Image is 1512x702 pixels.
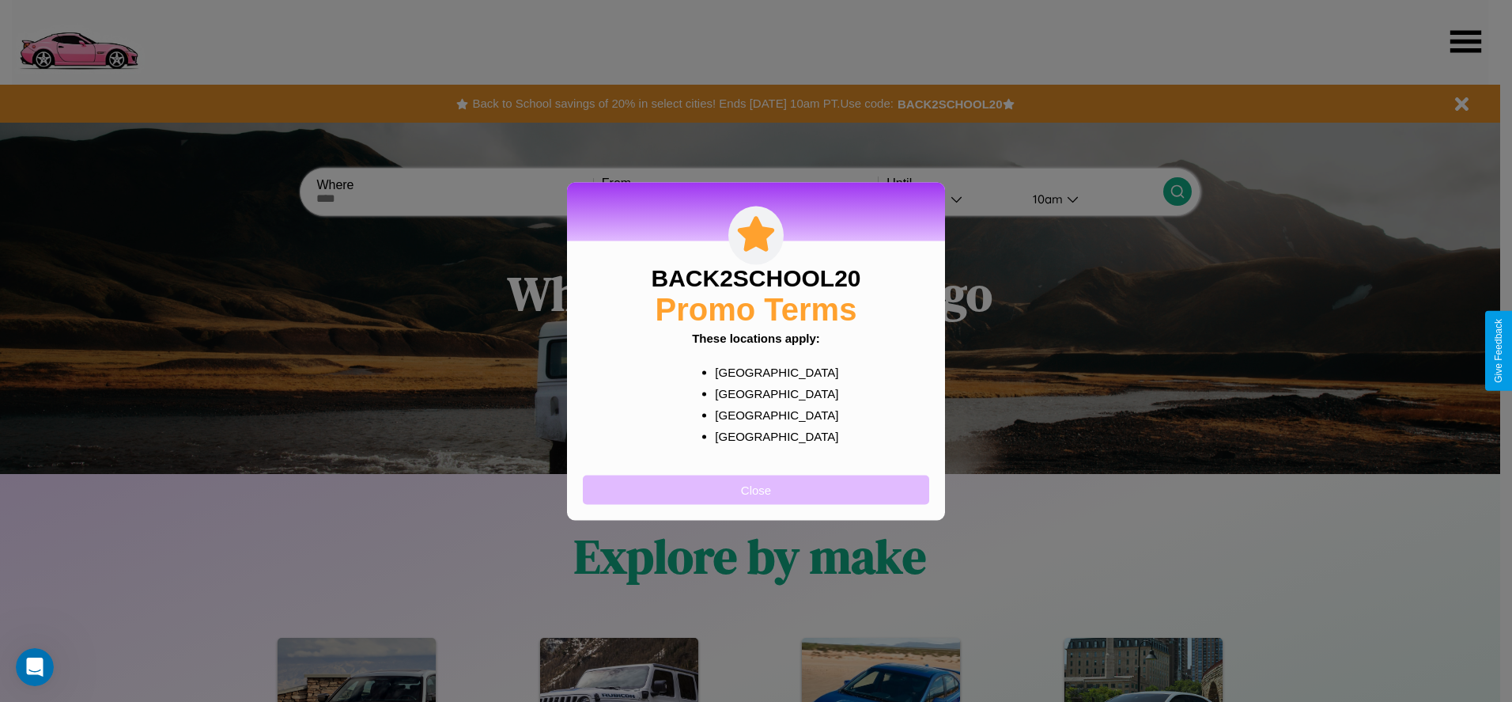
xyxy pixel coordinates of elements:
[715,361,828,382] p: [GEOGRAPHIC_DATA]
[715,404,828,425] p: [GEOGRAPHIC_DATA]
[651,264,860,291] h3: BACK2SCHOOL20
[692,331,820,344] b: These locations apply:
[1493,319,1504,383] div: Give Feedback
[656,291,857,327] h2: Promo Terms
[16,648,54,686] iframe: Intercom live chat
[715,382,828,404] p: [GEOGRAPHIC_DATA]
[715,425,828,446] p: [GEOGRAPHIC_DATA]
[583,475,929,504] button: Close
